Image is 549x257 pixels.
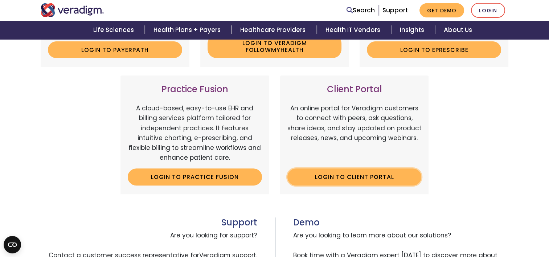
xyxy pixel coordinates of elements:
a: Get Demo [419,3,464,17]
img: Veradigm logo [41,3,104,17]
a: Insights [391,21,435,39]
a: Login to ePrescribe [367,41,501,58]
button: Open CMP widget [4,236,21,253]
a: Login [471,3,505,18]
h3: Client Portal [287,84,422,95]
a: About Us [435,21,481,39]
a: Support [382,6,408,15]
a: Login to Payerpath [48,41,182,58]
a: Search [347,5,375,15]
a: Health IT Vendors [317,21,391,39]
p: A cloud-based, easy-to-use EHR and billing services platform tailored for independent practices. ... [128,103,262,163]
p: An online portal for Veradigm customers to connect with peers, ask questions, share ideas, and st... [287,103,422,163]
a: Health Plans + Payers [145,21,232,39]
a: Healthcare Providers [232,21,316,39]
a: Login to Veradigm FollowMyHealth [208,34,342,58]
h3: Demo [293,217,509,228]
a: Login to Client Portal [287,168,422,185]
h3: Practice Fusion [128,84,262,95]
a: Login to Practice Fusion [128,168,262,185]
a: Life Sciences [85,21,145,39]
h3: Support [41,217,257,228]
